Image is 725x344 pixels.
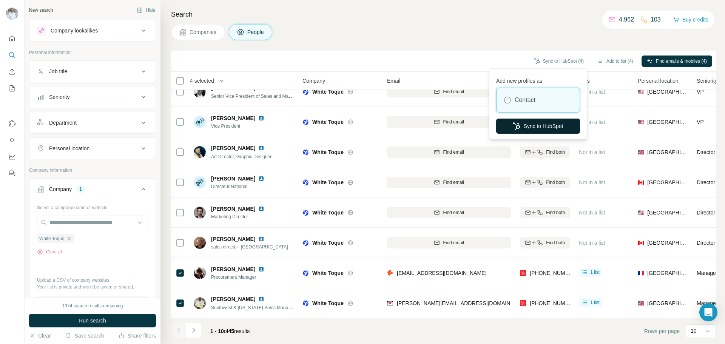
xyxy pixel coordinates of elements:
[647,239,688,247] span: [GEOGRAPHIC_DATA]
[651,15,661,24] p: 103
[387,86,511,97] button: Find email
[65,332,104,339] button: Save search
[312,269,344,277] span: White Toque
[211,175,255,182] span: [PERSON_NAME]
[520,177,570,188] button: Find both
[210,328,250,334] span: results
[29,167,156,174] p: Company information
[210,328,224,334] span: 1 - 10
[29,114,156,132] button: Department
[211,206,255,212] span: [PERSON_NAME]
[638,269,644,277] span: 🇫🇷
[496,119,580,134] button: Sync to HubSpot
[520,269,526,277] img: provider prospeo logo
[6,117,18,130] button: Use Surfe on LinkedIn
[49,119,77,126] div: Department
[29,180,156,201] button: Company1
[194,146,206,158] img: Avatar
[6,167,18,180] button: Feedback
[49,185,72,193] div: Company
[697,240,715,246] span: Director
[638,299,644,307] span: 🇺🇸
[530,300,577,306] span: [PHONE_NUMBER]
[228,328,234,334] span: 45
[37,284,148,290] p: Your list is private and won't be saved or shared.
[186,323,201,338] button: Navigate to next page
[443,149,464,156] span: Find email
[258,236,264,242] img: LinkedIn logo
[37,201,148,211] div: Select a company name or website
[443,119,464,125] span: Find email
[211,114,255,122] span: [PERSON_NAME]
[443,239,464,246] span: Find email
[697,77,717,85] span: Seniority
[312,299,344,307] span: White Toque
[302,210,309,216] img: Logo of White Toque
[29,314,156,327] button: Run search
[211,183,273,190] span: Directeur National
[302,89,309,95] img: Logo of White Toque
[29,22,156,40] button: Company lookalikes
[387,237,511,248] button: Find email
[211,274,273,281] span: Procurement Manager
[312,239,344,247] span: White Toque
[387,77,400,85] span: Email
[647,148,688,156] span: [GEOGRAPHIC_DATA]
[697,179,715,185] span: Director
[6,150,18,164] button: Dashboard
[443,209,464,216] span: Find email
[6,48,18,62] button: Search
[211,295,255,303] span: [PERSON_NAME]
[579,119,605,125] span: Not in a list
[302,300,309,306] img: Logo of White Toque
[194,116,206,128] img: Avatar
[29,88,156,106] button: Seniority
[647,209,688,216] span: [GEOGRAPHIC_DATA]
[29,62,156,80] button: Job title
[51,27,98,34] div: Company lookalikes
[49,145,89,152] div: Personal location
[312,148,344,156] span: White Toque
[119,332,156,339] button: Share filters
[638,209,644,216] span: 🇺🇸
[697,119,704,125] span: VP
[194,86,206,98] img: Avatar
[194,207,206,219] img: Avatar
[79,317,106,324] span: Run search
[546,239,565,246] span: Find both
[387,207,511,218] button: Find email
[29,49,156,56] p: Personal information
[673,14,708,25] button: Buy credits
[697,270,717,276] span: Manager
[194,176,206,188] img: Avatar
[579,89,605,95] span: Not in a list
[49,68,67,75] div: Job title
[190,28,217,36] span: Companies
[211,235,255,243] span: [PERSON_NAME]
[29,7,53,14] div: New search
[638,88,644,96] span: 🇺🇸
[530,270,577,276] span: [PHONE_NUMBER]
[6,82,18,95] button: My lists
[691,327,697,335] p: 10
[579,210,605,216] span: Not in a list
[638,179,644,186] span: 🇨🇦
[211,304,295,310] span: Southwest & [US_STATE] Sales Manager
[520,299,526,307] img: provider prospeo logo
[546,149,565,156] span: Find both
[443,179,464,186] span: Find email
[211,144,255,152] span: [PERSON_NAME]
[546,209,565,216] span: Find both
[258,266,264,272] img: LinkedIn logo
[638,77,678,85] span: Personal location
[211,123,273,130] span: Vice President
[258,115,264,121] img: LinkedIn logo
[546,179,565,186] span: Find both
[443,88,464,95] span: Find email
[699,303,717,321] div: Open Intercom Messenger
[302,149,309,155] img: Logo of White Toque
[697,300,717,306] span: Manager
[6,32,18,45] button: Quick start
[647,118,688,126] span: [GEOGRAPHIC_DATA]
[211,244,288,250] span: sales director- [GEOGRAPHIC_DATA]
